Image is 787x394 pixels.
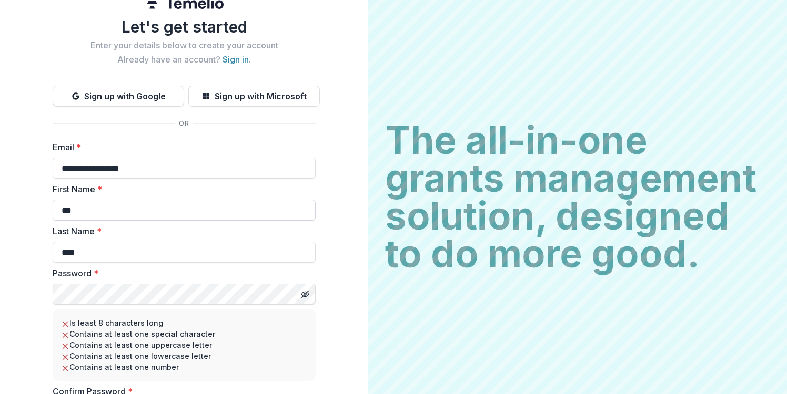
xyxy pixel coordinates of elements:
[53,267,309,279] label: Password
[188,86,320,107] button: Sign up with Microsoft
[53,86,184,107] button: Sign up with Google
[61,328,307,339] li: Contains at least one special character
[61,350,307,361] li: Contains at least one lowercase letter
[53,141,309,153] label: Email
[61,317,307,328] li: Is least 8 characters long
[297,286,314,303] button: Toggle password visibility
[223,54,249,65] a: Sign in
[53,40,316,50] h2: Enter your details below to create your account
[61,339,307,350] li: Contains at least one uppercase letter
[61,361,307,372] li: Contains at least one number
[53,183,309,195] label: First Name
[53,17,316,36] h1: Let's get started
[53,225,309,237] label: Last Name
[53,55,316,65] h2: Already have an account? .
